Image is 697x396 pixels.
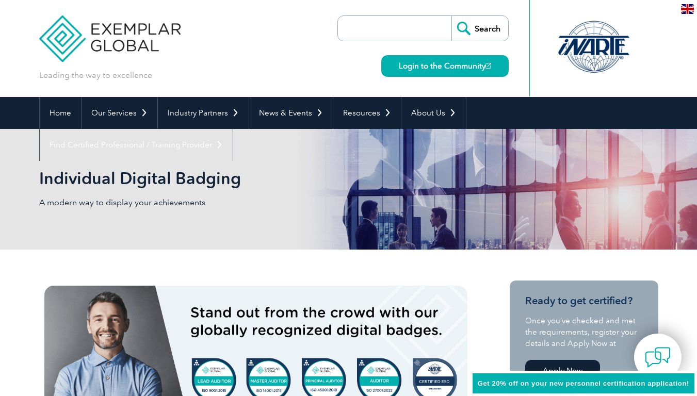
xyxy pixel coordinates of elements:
[401,97,466,129] a: About Us
[485,63,491,69] img: open_square.png
[478,379,689,387] span: Get 20% off on your new personnel certification application!
[39,170,473,187] h2: Individual Digital Badging
[333,97,401,129] a: Resources
[40,97,81,129] a: Home
[40,129,233,161] a: Find Certified Professional / Training Provider
[525,294,643,307] h3: Ready to get certified?
[82,97,157,129] a: Our Services
[249,97,333,129] a: News & Events
[381,55,509,77] a: Login to the Community
[39,197,349,208] p: A modern way to display your achievements
[645,344,671,370] img: contact-chat.png
[39,70,152,81] p: Leading the way to excellence
[525,315,643,349] p: Once you’ve checked and met the requirements, register your details and Apply Now at
[451,16,508,41] input: Search
[525,360,600,382] a: Apply Now
[158,97,249,129] a: Industry Partners
[681,4,694,14] img: en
